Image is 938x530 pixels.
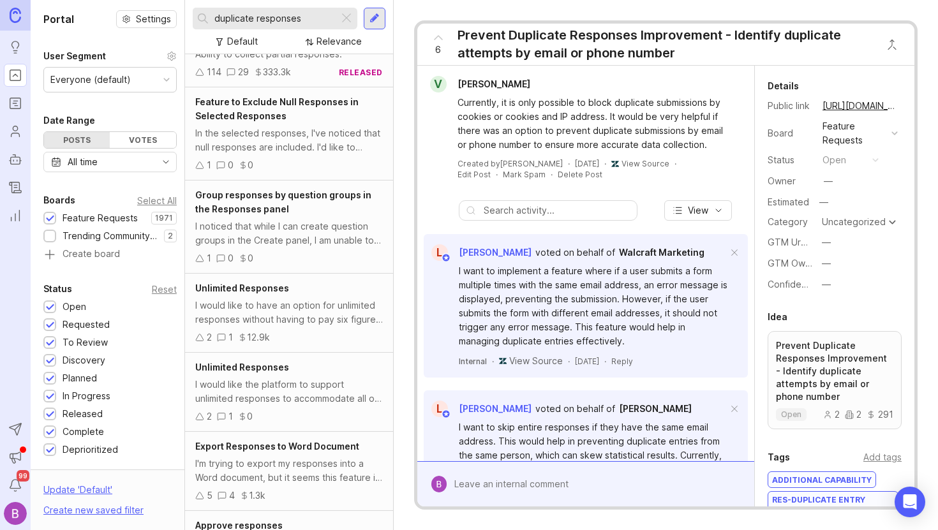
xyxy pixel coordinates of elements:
div: Uncategorized [822,217,886,226]
svg: toggle icon [156,157,176,167]
a: Changelog [4,176,27,199]
div: — [815,194,832,210]
div: User Segment [43,48,106,64]
div: · [496,169,498,180]
a: Export Responses to Word DocumentI'm trying to export my responses into a Word document, but it s... [185,432,393,511]
label: GTM Urgency [768,237,828,247]
div: Select All [137,197,177,204]
div: Open [63,300,86,314]
div: RES-Duplicate Entry Prevention [768,492,898,517]
div: I would like the platform to support unlimited responses to accommodate all our students. [195,378,383,406]
div: — [822,256,831,270]
div: Posts [44,132,110,148]
div: · [604,158,606,169]
div: Idea [768,309,787,325]
a: L[PERSON_NAME] [424,244,532,261]
div: 1 [207,158,211,172]
div: 0 [247,409,253,423]
img: Bailey Thompson [4,502,27,525]
div: Category [768,215,812,229]
div: Status [43,281,72,297]
a: [URL][DOMAIN_NAME] [819,98,902,114]
div: Discovery [63,353,105,367]
div: Create new saved filter [43,503,144,517]
img: member badge [441,409,450,419]
div: 2 [845,410,861,419]
div: 1 [207,251,211,265]
span: Unlimited Responses [195,283,289,293]
button: Notifications [4,474,27,497]
div: V [430,76,447,92]
span: View [688,204,708,217]
p: 1971 [155,213,173,223]
a: Walcraft Marketing [619,246,704,260]
div: Details [768,78,799,94]
div: — [822,235,831,249]
img: member badge [441,253,450,263]
div: Boards [43,193,75,208]
a: [DATE] [575,158,599,169]
div: voted on behalf of [535,402,615,416]
div: L [431,244,448,261]
div: Deprioritized [63,443,118,457]
div: In the selected responses, I've noticed that null responses are included. I'd like to suggest a f... [195,126,383,154]
span: Feature to Exclude Null Responses in Selected Responses [195,96,359,121]
div: · [674,158,676,169]
a: Ideas [4,36,27,59]
div: Reset [152,286,177,293]
div: All time [68,155,98,169]
span: 6 [435,43,441,57]
div: I want to implement a feature where if a user submits a form multiple times with the same email a... [459,264,727,348]
div: Date Range [43,113,95,128]
span: View Source [509,355,563,366]
div: 291 [867,410,893,419]
button: Settings [116,10,177,28]
div: Complete [63,425,104,439]
div: Edit Post [458,169,491,180]
div: Currently, it is only possible to block duplicate submissions by cookies or cookies and IP addres... [458,96,729,152]
div: · [604,356,606,367]
div: 114 [207,65,221,79]
div: voted on behalf of [535,246,615,260]
div: Planned [63,371,97,385]
img: Canny Home [10,8,21,22]
div: 12.9k [247,330,270,344]
a: V[PERSON_NAME] [422,76,540,92]
div: Tags [768,450,790,465]
a: Group responses by question groups in the Responses panelI noticed that while I can create questi... [185,180,393,274]
span: [PERSON_NAME] [459,403,532,414]
span: Group responses by question groups in the Responses panel [195,189,371,214]
button: View [664,200,732,221]
h1: Portal [43,11,74,27]
p: 2 [168,231,173,241]
div: Status [768,153,812,167]
div: Feature Requests [823,119,886,147]
div: Ability to collect partial responses. [195,47,383,61]
span: Unlimited Responses [195,362,289,372]
div: I noticed that while I can create question groups in the Create panel, I am unable to view the re... [195,219,383,247]
div: 1 [228,330,233,344]
div: 4 [229,489,235,503]
a: Unlimited ResponsesI would like to have an option for unlimited responses without having to pay s... [185,274,393,353]
label: GTM Owner [768,258,819,269]
div: In Progress [63,389,110,403]
div: To Review [63,335,108,350]
div: Add tags [863,450,902,464]
span: [PERSON_NAME] [459,247,532,258]
div: 0 [248,251,253,265]
div: Delete Post [558,169,602,180]
div: released [339,67,383,78]
a: View Source [509,355,563,367]
div: 2 [207,330,212,344]
label: Confidence [768,279,817,290]
a: L[PERSON_NAME] [424,401,532,417]
a: Users [4,120,27,143]
div: Internal [459,356,487,367]
a: [PERSON_NAME] [619,402,692,416]
div: 333.3k [263,65,291,79]
time: [DATE] [575,159,599,168]
a: Portal [4,64,27,87]
div: — [822,277,831,291]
